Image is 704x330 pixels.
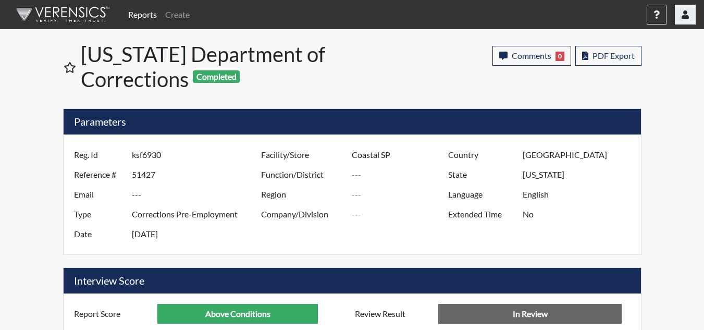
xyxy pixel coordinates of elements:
label: Type [66,204,132,224]
label: Reg. Id [66,145,132,165]
input: --- [352,145,451,165]
input: --- [132,165,264,185]
input: --- [352,204,451,224]
span: Comments [512,51,551,60]
label: Report Score [66,304,158,324]
h1: [US_STATE] Department of Corrections [81,42,353,92]
label: State [440,165,523,185]
a: Create [161,4,194,25]
span: PDF Export [592,51,635,60]
label: Country [440,145,523,165]
label: Email [66,185,132,204]
label: Region [253,185,352,204]
button: Comments0 [492,46,571,66]
a: Reports [124,4,161,25]
input: --- [157,304,318,324]
label: Language [440,185,523,204]
label: Date [66,224,132,244]
h5: Parameters [64,109,641,135]
input: --- [132,185,264,204]
h5: Interview Score [64,268,641,294]
button: PDF Export [575,46,641,66]
input: No Decision [438,304,622,324]
input: --- [352,185,451,204]
label: Review Result [347,304,439,324]
input: --- [132,224,264,244]
input: --- [352,165,451,185]
input: --- [523,204,638,224]
label: Reference # [66,165,132,185]
label: Facility/Store [253,145,352,165]
label: Company/Division [253,204,352,224]
span: Completed [193,70,240,83]
label: Function/District [253,165,352,185]
span: 0 [555,52,564,61]
input: --- [523,145,638,165]
input: --- [132,145,264,165]
input: --- [523,165,638,185]
input: --- [523,185,638,204]
input: --- [132,204,264,224]
label: Extended Time [440,204,523,224]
